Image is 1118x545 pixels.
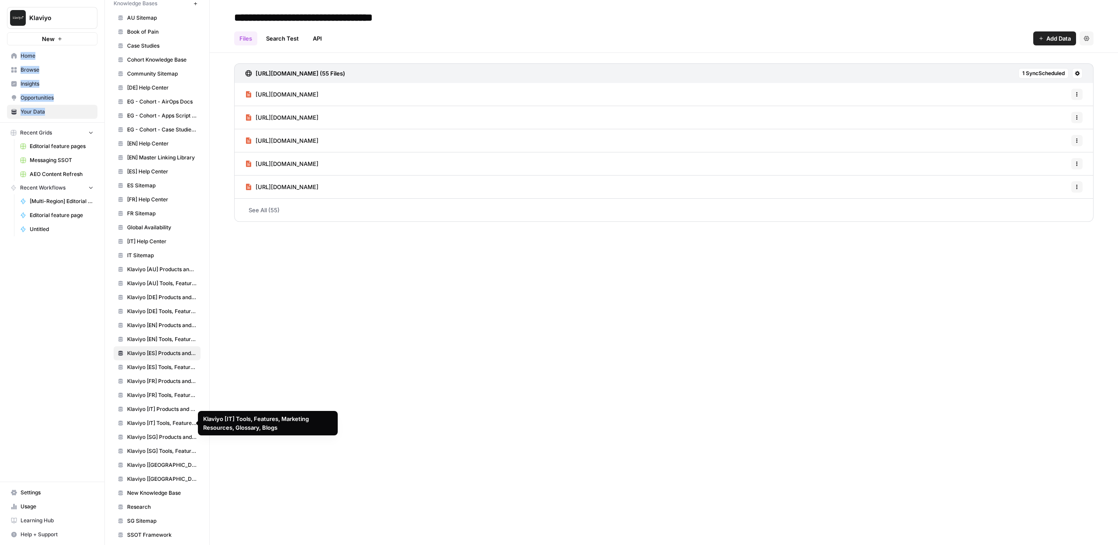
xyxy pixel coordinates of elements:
[245,152,318,175] a: [URL][DOMAIN_NAME]
[21,52,93,60] span: Home
[7,63,97,77] a: Browse
[1018,68,1069,79] button: 1 SyncScheduled
[245,64,345,83] a: [URL][DOMAIN_NAME] (55 Files)
[127,293,197,301] span: Klaviyo [DE] Products and Solutions
[127,433,197,441] span: Klaviyo [SG] Products and Solutions
[114,25,201,39] a: Book of Pain
[127,112,197,120] span: EG - Cohort - Apps Script + Workspace Playbook
[114,444,201,458] a: Klaviyo [SG] Tools, Features, Marketing Resources, Glossary, Blogs
[114,500,201,514] a: Research
[21,108,93,116] span: Your Data
[114,472,201,486] a: Klaviyo [[GEOGRAPHIC_DATA]] Tools, Features, Marketing Resources, Glossary, Blogs
[21,94,93,102] span: Opportunities
[245,83,318,106] a: [URL][DOMAIN_NAME]
[127,335,197,343] span: Klaviyo [EN] Tools, Features, Marketing Resources, Glossary, Blogs
[114,123,201,137] a: EG - Cohort - Case Studies (All)
[7,514,97,528] a: Learning Hub
[7,500,97,514] a: Usage
[16,153,97,167] a: Messaging SSOT
[127,84,197,92] span: [DE] Help Center
[127,321,197,329] span: Klaviyo [EN] Products and Solutions
[114,235,201,248] a: [IT] Help Center
[1046,34,1071,43] span: Add Data
[20,184,66,192] span: Recent Workflows
[114,109,201,123] a: EG - Cohort - Apps Script + Workspace Playbook
[30,156,93,164] span: Messaging SSOT
[114,95,201,109] a: EG - Cohort - AirOps Docs
[1022,69,1065,77] span: 1 Sync Scheduled
[114,81,201,95] a: [DE] Help Center
[114,458,201,472] a: Klaviyo [[GEOGRAPHIC_DATA]] Products and Solutions
[127,419,197,427] span: Klaviyo [IT] Tools, Features, Marketing Resources, Glossary, Blogs
[127,461,197,469] span: Klaviyo [[GEOGRAPHIC_DATA]] Products and Solutions
[114,388,201,402] a: Klaviyo [FR] Tools, Features, Marketing Resources, Glossary, Blogs
[203,414,332,432] div: Klaviyo [IT] Tools, Features, Marketing Resources, Glossary, Blogs
[127,168,197,176] span: [ES] Help Center
[127,14,197,22] span: AU Sitemap
[21,517,93,524] span: Learning Hub
[256,136,318,145] span: [URL][DOMAIN_NAME]
[30,170,93,178] span: AEO Content Refresh
[1033,31,1076,45] button: Add Data
[30,225,93,233] span: Untitled
[114,486,201,500] a: New Knowledge Base
[127,154,197,162] span: [EN] Master Linking Library
[114,514,201,528] a: SG Sitemap
[20,129,52,137] span: Recent Grids
[30,142,93,150] span: Editorial feature pages
[245,129,318,152] a: [URL][DOMAIN_NAME]
[16,222,97,236] a: Untitled
[127,279,197,287] span: Klaviyo [AU] Tools, Features, Marketing Resources, Glossary, Blogs
[127,42,197,50] span: Case Studies
[127,349,197,357] span: Klaviyo [ES] Products and Solutions
[114,221,201,235] a: Global Availability
[127,307,197,315] span: Klaviyo [DE] Tools, Features, Marketing Resources, Glossary, Blogs
[114,346,201,360] a: Klaviyo [ES] Products and Solutions
[21,66,93,74] span: Browse
[21,489,93,497] span: Settings
[234,31,257,45] a: Files
[114,360,201,374] a: Klaviyo [ES] Tools, Features, Marketing Resources, Glossary, Blogs
[127,98,197,106] span: EG - Cohort - AirOps Docs
[7,7,97,29] button: Workspace: Klaviyo
[16,194,97,208] a: [Multi-Region] Editorial feature page
[114,262,201,276] a: Klaviyo [AU] Products and Solutions
[127,447,197,455] span: Klaviyo [SG] Tools, Features, Marketing Resources, Glossary, Blogs
[21,80,93,88] span: Insights
[127,252,197,259] span: IT Sitemap
[7,91,97,105] a: Opportunities
[256,113,318,122] span: [URL][DOMAIN_NAME]
[114,39,201,53] a: Case Studies
[127,363,197,371] span: Klaviyo [ES] Tools, Features, Marketing Resources, Glossary, Blogs
[29,14,82,22] span: Klaviyo
[127,531,197,539] span: SSOT Framework
[114,430,201,444] a: Klaviyo [SG] Products and Solutions
[114,207,201,221] a: FR Sitemap
[261,31,304,45] a: Search Test
[114,276,201,290] a: Klaviyo [AU] Tools, Features, Marketing Resources, Glossary, Blogs
[127,28,197,36] span: Book of Pain
[114,67,201,81] a: Community Sitemap
[30,197,93,205] span: [Multi-Region] Editorial feature page
[114,402,201,416] a: Klaviyo [IT] Products and Solutions
[127,140,197,148] span: [EN] Help Center
[127,489,197,497] span: New Knowledge Base
[234,199,1094,221] a: See All (55)
[114,179,201,193] a: ES Sitemap
[127,238,197,245] span: [IT] Help Center
[114,165,201,179] a: [ES] Help Center
[256,183,318,191] span: [URL][DOMAIN_NAME]
[114,528,201,542] a: SSOT Framework
[127,224,197,231] span: Global Availability
[127,70,197,78] span: Community Sitemap
[21,503,93,511] span: Usage
[114,318,201,332] a: Klaviyo [EN] Products and Solutions
[127,475,197,483] span: Klaviyo [[GEOGRAPHIC_DATA]] Tools, Features, Marketing Resources, Glossary, Blogs
[127,56,197,64] span: Cohort Knowledge Base
[7,528,97,542] button: Help + Support
[114,304,201,318] a: Klaviyo [DE] Tools, Features, Marketing Resources, Glossary, Blogs
[114,151,201,165] a: [EN] Master Linking Library
[10,10,26,26] img: Klaviyo Logo
[245,176,318,198] a: [URL][DOMAIN_NAME]
[7,49,97,63] a: Home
